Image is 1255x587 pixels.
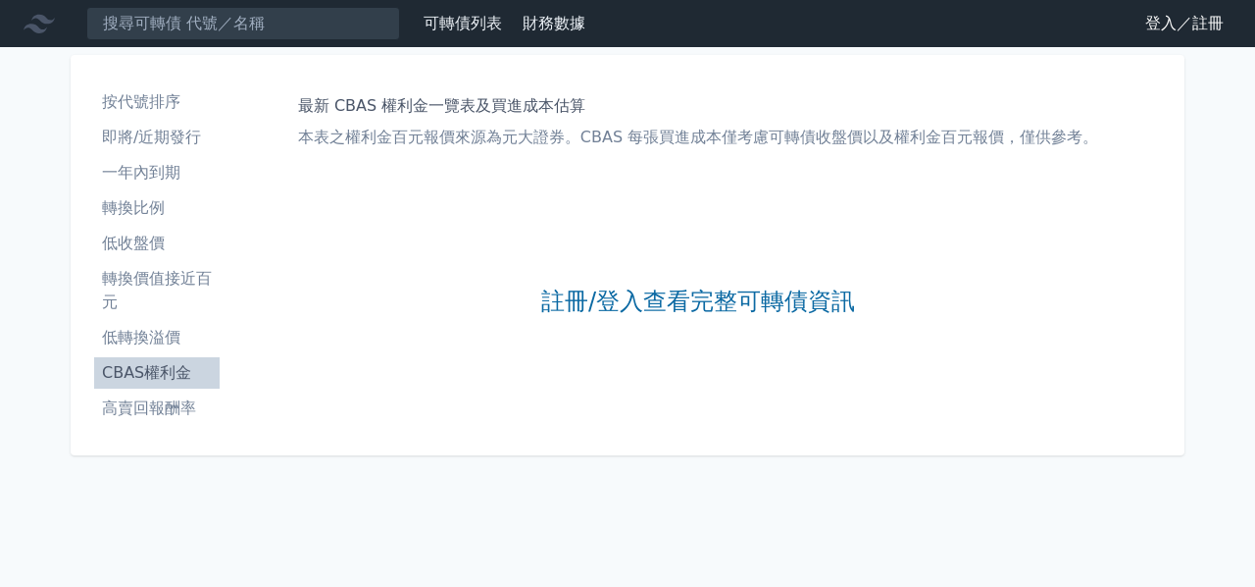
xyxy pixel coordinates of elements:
a: 高賣回報酬率 [94,393,220,424]
li: 低轉換溢價 [94,326,220,349]
li: 按代號排序 [94,90,220,114]
li: 低收盤價 [94,232,220,255]
li: 一年內到期 [94,161,220,185]
a: 轉換比例 [94,192,220,224]
a: 轉換價值接近百元 [94,263,220,318]
input: 搜尋可轉債 代號／名稱 [86,7,400,40]
a: 註冊/登入查看完整可轉債資訊 [541,287,855,318]
a: 登入／註冊 [1129,8,1239,39]
a: CBAS權利金 [94,357,220,389]
li: 即將/近期發行 [94,126,220,149]
a: 按代號排序 [94,86,220,118]
a: 低轉換溢價 [94,322,220,353]
li: 高賣回報酬率 [94,397,220,420]
a: 低收盤價 [94,228,220,259]
li: CBAS權利金 [94,361,220,385]
a: 可轉債列表 [424,14,502,32]
p: 本表之權利金百元報價來源為元大證券。CBAS 每張買進成本僅考慮可轉債收盤價以及權利金百元報價，僅供參考。 [298,126,1098,149]
a: 即將/近期發行 [94,122,220,153]
h1: 最新 CBAS 權利金一覽表及買進成本估算 [298,94,1098,118]
a: 一年內到期 [94,157,220,188]
li: 轉換比例 [94,196,220,220]
li: 轉換價值接近百元 [94,267,220,314]
a: 財務數據 [523,14,585,32]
